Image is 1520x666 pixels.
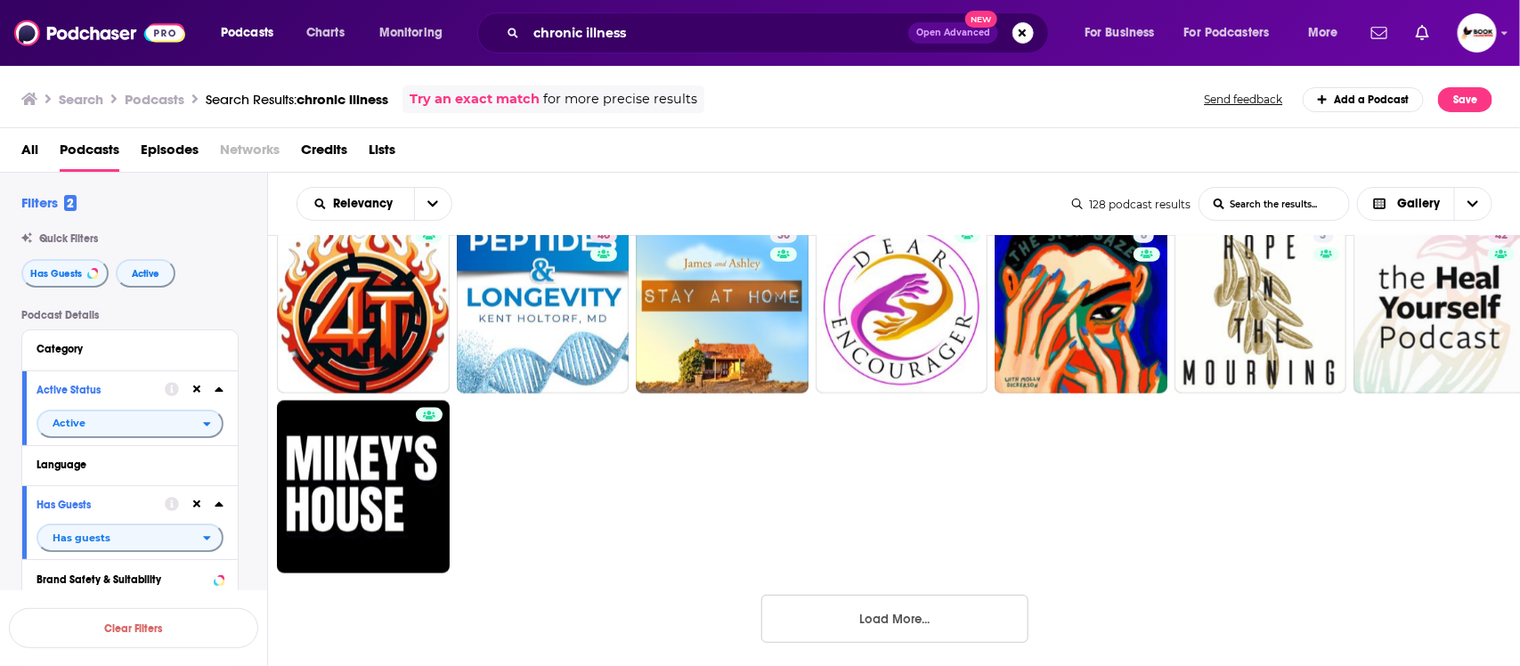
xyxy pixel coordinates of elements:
[1364,18,1394,48] a: Show notifications dropdown
[220,135,280,172] span: Networks
[14,16,185,50] img: Podchaser - Follow, Share and Rate Podcasts
[1199,92,1288,107] button: Send feedback
[1357,187,1493,221] button: Choose View
[37,410,224,438] button: open menu
[1296,19,1361,47] button: open menu
[53,418,85,428] span: Active
[21,309,239,321] p: Podcast Details
[297,187,452,221] h2: Choose List sort
[543,89,697,110] span: for more precise results
[1072,198,1191,211] div: 128 podcast results
[777,227,790,245] span: 30
[21,135,38,172] a: All
[457,222,630,394] a: 46
[53,533,110,543] span: Has guests
[37,453,224,475] button: Language
[37,567,224,589] button: Brand Safety & Suitability
[37,459,212,471] div: Language
[636,222,809,394] a: 30
[1488,229,1515,243] a: 42
[1141,227,1147,245] span: 6
[1313,229,1334,243] a: 3
[37,524,224,552] h2: filter dropdown
[1397,198,1440,210] span: Gallery
[1458,13,1497,53] button: Show profile menu
[1184,20,1270,45] span: For Podcasters
[369,135,395,172] a: Lists
[206,91,388,108] div: Search Results:
[306,20,345,45] span: Charts
[414,188,451,220] button: open menu
[1303,87,1425,112] a: Add a Podcast
[132,269,159,279] span: Active
[1458,13,1497,53] span: Logged in as BookLaunchers
[1072,19,1177,47] button: open menu
[60,135,119,172] a: Podcasts
[59,91,103,108] h3: Search
[37,573,208,586] div: Brand Safety & Suitability
[1321,227,1327,245] span: 3
[295,19,355,47] a: Charts
[30,269,82,279] span: Has Guests
[1134,229,1154,243] a: 6
[494,12,1066,53] div: Search podcasts, credits, & more...
[1085,20,1155,45] span: For Business
[770,229,797,243] a: 30
[37,343,212,355] div: Category
[21,194,77,211] h2: Filters
[39,232,98,245] span: Quick Filters
[1495,227,1508,245] span: 42
[334,198,400,210] span: Relevancy
[597,227,610,245] span: 46
[37,337,224,360] button: Category
[367,19,466,47] button: open menu
[206,91,388,108] a: Search Results:chronic illness
[64,195,77,211] span: 2
[116,259,175,288] button: Active
[1173,19,1296,47] button: open menu
[141,135,199,172] a: Episodes
[125,91,184,108] h3: Podcasts
[301,135,347,172] a: Credits
[526,19,908,47] input: Search podcasts, credits, & more...
[916,28,990,37] span: Open Advanced
[761,595,1028,643] button: Load More...
[1438,87,1492,112] button: Save
[37,384,153,396] div: Active Status
[37,378,165,401] button: Active Status
[1458,13,1497,53] img: User Profile
[208,19,297,47] button: open menu
[37,499,153,511] div: Has Guests
[9,608,258,648] button: Clear Filters
[1409,18,1436,48] a: Show notifications dropdown
[908,22,998,44] button: Open AdvancedNew
[1175,222,1347,394] a: 3
[37,410,224,438] h2: filter dropdown
[37,524,224,552] button: open menu
[379,20,443,45] span: Monitoring
[297,91,388,108] span: chronic illness
[1308,20,1338,45] span: More
[965,11,997,28] span: New
[410,89,540,110] a: Try an exact match
[37,493,165,516] button: Has Guests
[221,20,273,45] span: Podcasts
[590,229,617,243] a: 46
[297,198,414,210] button: open menu
[995,222,1167,394] a: 6
[21,259,109,288] button: Has Guests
